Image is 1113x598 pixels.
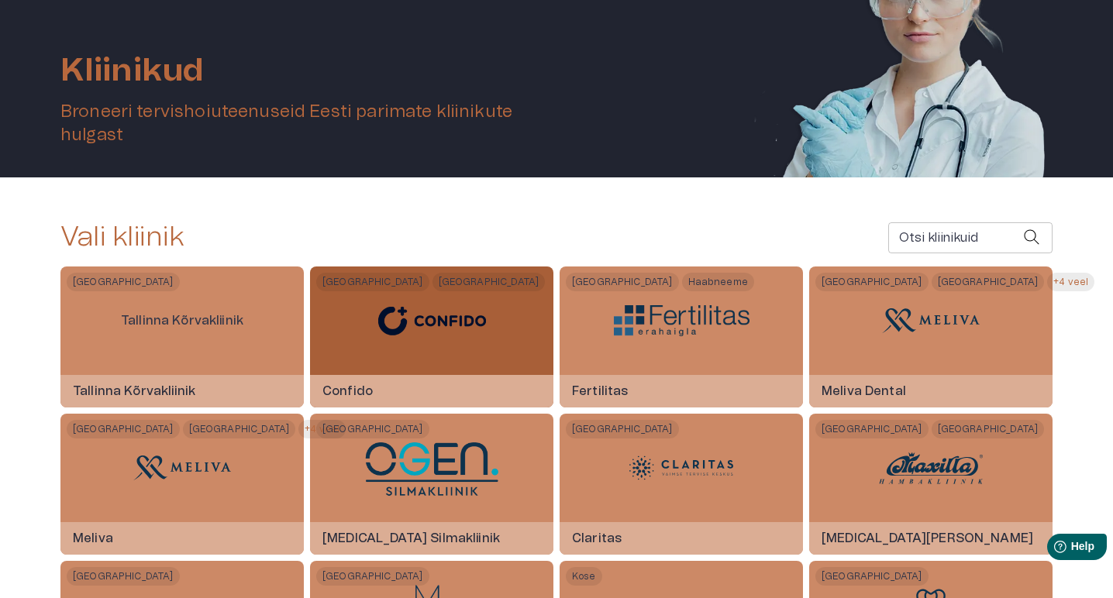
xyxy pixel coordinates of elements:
[310,517,512,559] h6: [MEDICAL_DATA] Silmakliinik
[432,275,546,289] span: [GEOGRAPHIC_DATA]
[60,221,184,254] h2: Vali kliinik
[364,440,500,497] img: Ogen Silmakliinik logo
[183,422,296,436] span: [GEOGRAPHIC_DATA]
[873,445,989,491] img: Maxilla Hambakliinik logo
[109,299,256,342] p: Tallinna Kõrvakliinik
[815,275,929,289] span: [GEOGRAPHIC_DATA]
[310,414,553,555] a: [GEOGRAPHIC_DATA]Ogen Silmakliinik logo[MEDICAL_DATA] Silmakliinik
[310,266,553,407] a: [GEOGRAPHIC_DATA][GEOGRAPHIC_DATA]Confido logoConfido
[60,370,208,412] h6: Tallinna Kõrvakliinik
[560,517,634,559] h6: Claritas
[316,275,429,289] span: [GEOGRAPHIC_DATA]
[809,266,1053,407] a: [GEOGRAPHIC_DATA][GEOGRAPHIC_DATA]+4 veelMeliva Dental logoMeliva Dental
[566,569,602,583] span: Kose
[67,422,180,436] span: [GEOGRAPHIC_DATA]
[67,275,180,289] span: [GEOGRAPHIC_DATA]
[682,275,754,289] span: Haabneeme
[809,517,1046,559] h6: [MEDICAL_DATA][PERSON_NAME]
[809,414,1053,555] a: [GEOGRAPHIC_DATA][GEOGRAPHIC_DATA]Maxilla Hambakliinik logo[MEDICAL_DATA][PERSON_NAME]
[815,422,929,436] span: [GEOGRAPHIC_DATA]
[60,53,563,88] h1: Kliinikud
[60,101,563,146] h5: Broneeri tervishoiuteenuseid Eesti parimate kliinikute hulgast
[623,445,739,491] img: Claritas logo
[566,275,679,289] span: [GEOGRAPHIC_DATA]
[560,370,641,412] h6: Fertilitas
[560,414,803,555] a: [GEOGRAPHIC_DATA]Claritas logoClaritas
[67,569,180,583] span: [GEOGRAPHIC_DATA]
[566,422,679,436] span: [GEOGRAPHIC_DATA]
[298,422,346,436] span: +4 veel
[809,370,918,412] h6: Meliva Dental
[310,370,385,412] h6: Confido
[992,528,1113,571] iframe: Help widget launcher
[873,297,989,344] img: Meliva Dental logo
[364,294,500,348] img: Confido logo
[815,569,929,583] span: [GEOGRAPHIC_DATA]
[316,422,429,436] span: [GEOGRAPHIC_DATA]
[124,445,240,491] img: Meliva logo
[1047,275,1094,289] span: +4 veel
[316,569,429,583] span: [GEOGRAPHIC_DATA]
[60,266,304,407] a: [GEOGRAPHIC_DATA]Tallinna KõrvakliinikTallinna Kõrvakliinik
[932,422,1045,436] span: [GEOGRAPHIC_DATA]
[614,305,749,336] img: Fertilitas logo
[932,275,1045,289] span: [GEOGRAPHIC_DATA]
[560,266,803,407] a: [GEOGRAPHIC_DATA]HaabneemeFertilitas logoFertilitas
[60,414,304,555] a: [GEOGRAPHIC_DATA][GEOGRAPHIC_DATA]+4 veelMeliva logoMeliva
[60,517,126,559] h6: Meliva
